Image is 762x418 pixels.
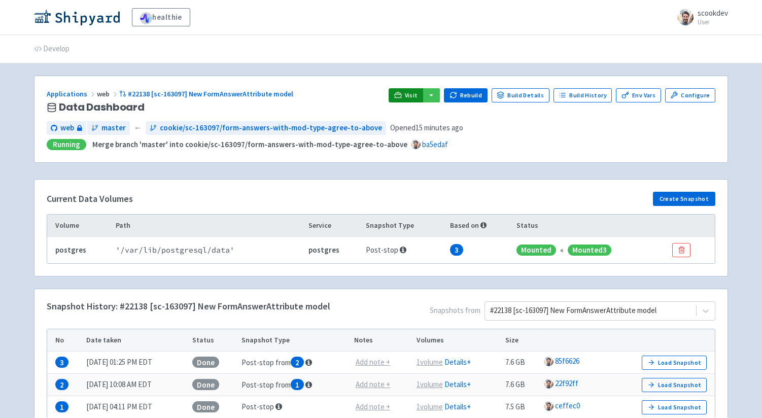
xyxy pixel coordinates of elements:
span: Data Dashboard [59,101,145,113]
u: Add note + [356,357,390,367]
a: Details+ [444,379,471,389]
td: 7.6 GB [502,374,541,396]
span: 2 [55,379,68,391]
th: Service [305,215,363,237]
span: Post-stop [366,245,406,255]
span: Done [192,401,219,413]
span: web [60,122,74,134]
span: 1 [55,401,68,413]
div: « [560,245,564,256]
th: Date taken [83,329,189,352]
td: ' /var/lib/postgresql/data ' [112,237,305,263]
span: Visit [405,91,418,99]
u: Add note + [356,402,390,411]
strong: Merge branch 'master' into cookie/sc-163097/form-answers-with-mod-type-agree-to-above [92,140,407,149]
th: Snapshot Type [238,329,351,352]
span: cookie/sc-163097/form-answers-with-mod-type-agree-to-above [160,122,382,134]
a: Build History [553,88,612,102]
a: Details+ [444,402,471,411]
img: Shipyard logo [34,9,120,25]
b: postgres [308,245,339,255]
u: Add note + [356,379,390,389]
a: 22f92ff [555,378,578,388]
a: #22138 [sc-163097] New FormAnswerAttribute model [119,89,295,98]
a: Details+ [444,357,471,367]
button: Rebuild [444,88,488,102]
span: Opened [390,122,463,134]
th: Volume [47,215,112,237]
th: Status [189,329,238,352]
a: ba5edaf [422,140,448,149]
th: Size [502,329,541,352]
a: scookdev User [671,9,728,25]
a: Applications [47,89,97,98]
td: Post-stop from [238,374,351,396]
u: 1 volume [417,402,443,411]
a: ceffec0 [555,401,580,410]
h4: Snapshot History: #22138 [sc-163097] New FormAnswerAttribute model [47,301,330,311]
span: 2 [291,357,304,368]
a: 85f6626 [555,356,579,366]
span: web [97,89,119,98]
b: postgres [55,245,86,255]
td: 7.6 GB [502,352,541,374]
a: healthie [132,8,190,26]
th: No [47,329,83,352]
th: Status [513,215,669,237]
u: 1 volume [417,357,443,367]
span: 3 [55,357,68,368]
span: Mounted [516,245,556,256]
th: Snapshot Type [363,215,447,237]
span: 3 [450,244,463,256]
th: Notes [351,329,413,352]
span: Done [192,379,219,391]
button: Load Snapshot [642,400,707,414]
a: master [87,121,130,135]
span: master [101,122,126,134]
u: 1 volume [417,379,443,389]
a: Develop [34,35,70,63]
th: Based on [447,215,513,237]
button: Load Snapshot [642,356,707,370]
a: Configure [665,88,715,102]
time: 15 minutes ago [415,123,463,132]
span: scookdev [698,8,728,18]
a: web [47,121,86,135]
a: Env Vars [616,88,661,102]
h4: Current Data Volumes [47,194,133,204]
span: Mounted 3 [568,245,611,256]
td: Post-stop from [238,352,351,374]
span: 1 [291,379,304,391]
span: ← [134,122,142,134]
a: Build Details [492,88,549,102]
td: [DATE] 10:08 AM EDT [83,374,189,396]
th: Path [112,215,305,237]
a: Visit [389,88,423,102]
span: Done [192,357,219,368]
span: Snapshots from [330,301,715,325]
button: Create Snapshot [653,192,715,206]
div: Running [47,139,86,151]
button: Load Snapshot [642,378,707,392]
a: cookie/sc-163097/form-answers-with-mod-type-agree-to-above [146,121,386,135]
small: User [698,19,728,25]
td: [DATE] 01:25 PM EDT [83,352,189,374]
th: Volumes [413,329,502,352]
